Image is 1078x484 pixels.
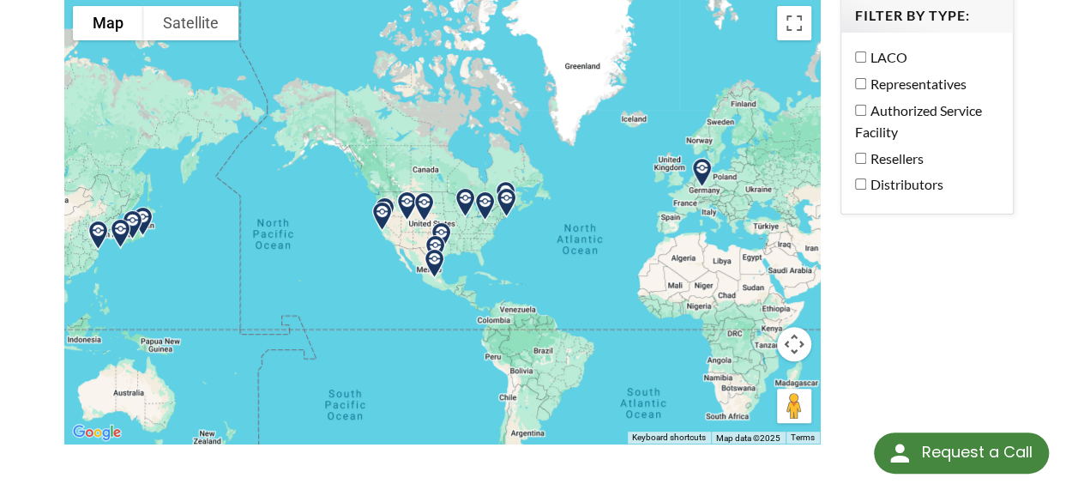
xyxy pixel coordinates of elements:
input: Distributors [855,178,866,190]
button: Toggle fullscreen view [777,6,811,40]
input: Resellers [855,153,866,164]
label: Resellers [855,148,991,170]
button: Keyboard shortcuts [632,432,706,444]
img: Google [69,421,125,444]
button: Drag Pegman onto the map to open Street View [777,389,811,423]
label: LACO [855,46,991,69]
a: Terms [791,433,815,442]
div: Request a Call [874,433,1049,474]
button: Map camera controls [777,327,811,361]
input: Authorized Service Facility [855,105,866,116]
button: Show satellite imagery [143,6,238,40]
a: Open this area in Google Maps (opens a new window) [69,421,125,444]
h4: Filter by Type: [855,7,999,25]
button: Show street map [73,6,143,40]
img: round button [886,439,913,467]
input: LACO [855,51,866,63]
label: Distributors [855,173,991,196]
span: Map data ©2025 [716,433,780,443]
div: Request a Call [921,433,1032,472]
label: Authorized Service Facility [855,100,991,143]
input: Representatives [855,78,866,89]
label: Representatives [855,73,991,95]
